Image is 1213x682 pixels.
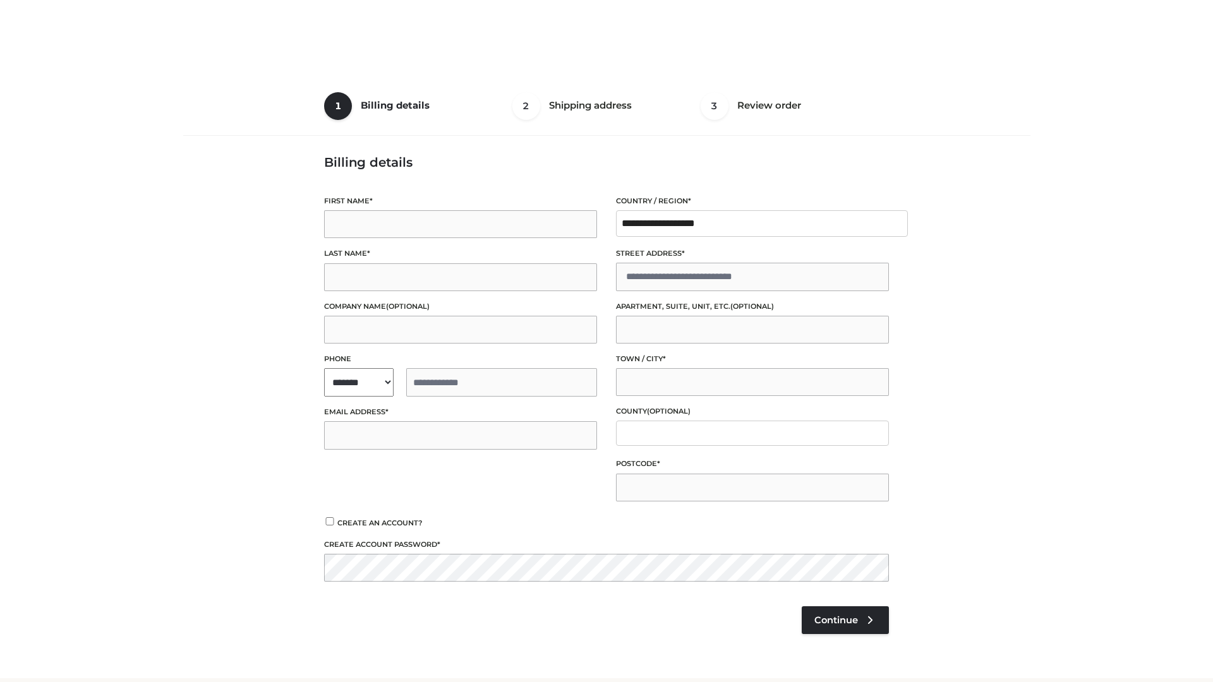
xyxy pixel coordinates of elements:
span: Shipping address [549,99,632,111]
label: First name [324,195,597,207]
span: (optional) [647,407,691,416]
label: Phone [324,353,597,365]
label: Email address [324,406,597,418]
span: 1 [324,92,352,120]
span: 2 [512,92,540,120]
label: Country / Region [616,195,889,207]
span: (optional) [386,302,430,311]
label: Company name [324,301,597,313]
span: Billing details [361,99,430,111]
span: Continue [814,614,858,626]
span: 3 [701,92,728,120]
label: Last name [324,248,597,260]
input: Create an account? [324,517,335,525]
label: Create account password [324,539,889,551]
label: Street address [616,248,889,260]
span: Review order [737,99,801,111]
a: Continue [802,606,889,634]
label: Town / City [616,353,889,365]
label: Apartment, suite, unit, etc. [616,301,889,313]
span: (optional) [730,302,774,311]
h3: Billing details [324,155,889,170]
label: County [616,405,889,417]
label: Postcode [616,458,889,470]
span: Create an account? [337,518,423,527]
